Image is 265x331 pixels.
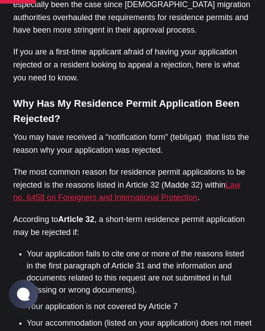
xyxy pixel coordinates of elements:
[13,213,252,239] p: According to , a short-term residence permit application may be rejected if:
[13,46,252,84] p: If you are a first-time applicant afraid of having your application rejected or a resident lookin...
[27,301,252,313] li: Your application is not covered by Article 7
[27,248,252,296] li: Your application fails to cite one or more of the reasons listed in the first paragraph of Articl...
[58,215,94,224] strong: Article 32
[13,166,252,204] p: The most common reason for residence permit applications to be rejected is the reasons listed in ...
[13,96,252,126] h4: Why Has My Residence Permit Application Been Rejected?
[13,131,252,157] p: You may have received a “notification form” (tebligat) that lists the reason why your application...
[13,180,240,202] a: Law no. 6458 on Foreigners and International Protection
